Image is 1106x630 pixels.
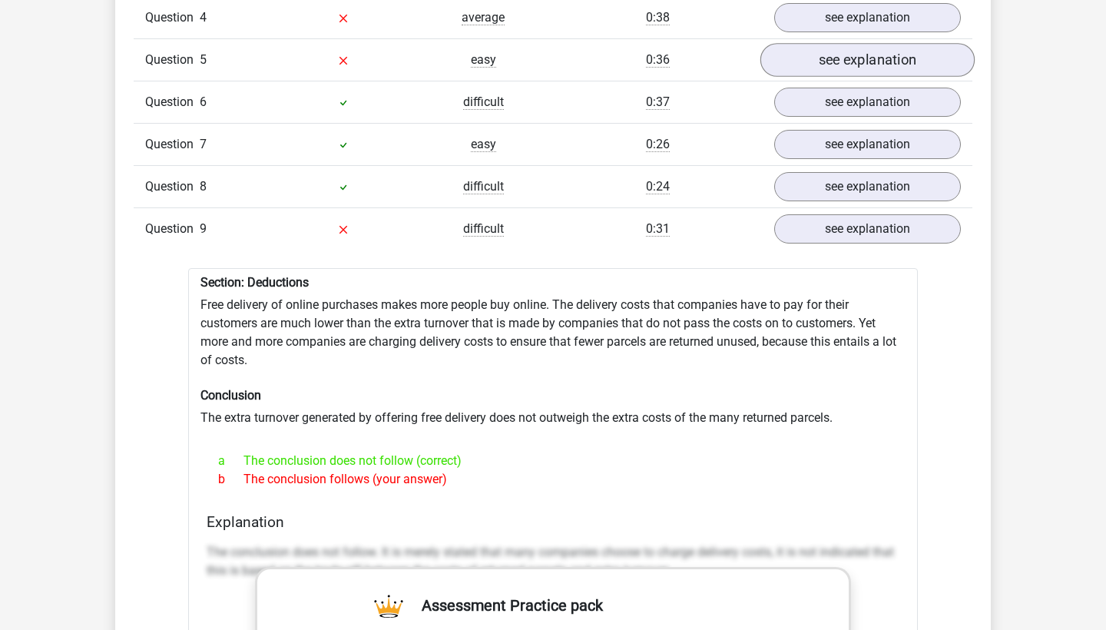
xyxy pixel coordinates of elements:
div: The conclusion follows (your answer) [207,470,899,489]
span: Question [145,177,200,196]
span: Question [145,8,200,27]
span: b [218,470,243,489]
span: Question [145,51,200,69]
a: see explanation [774,3,961,32]
span: Question [145,135,200,154]
a: see explanation [774,172,961,201]
a: see explanation [760,43,975,77]
span: 0:37 [646,94,670,110]
a: see explanation [774,130,961,159]
span: easy [471,137,496,152]
span: 6 [200,94,207,109]
a: see explanation [774,214,961,244]
span: 0:31 [646,221,670,237]
span: 5 [200,52,207,67]
span: 0:36 [646,52,670,68]
span: difficult [463,221,504,237]
span: 9 [200,221,207,236]
p: The conclusion does not follow. It is merely stated that many companies choose to charge delivery... [207,543,899,580]
h4: Explanation [207,513,899,531]
span: average [462,10,505,25]
span: easy [471,52,496,68]
span: 0:38 [646,10,670,25]
span: Question [145,93,200,111]
h6: Conclusion [200,388,906,403]
span: difficult [463,179,504,194]
span: 7 [200,137,207,151]
span: 4 [200,10,207,25]
span: a [218,452,243,470]
div: The conclusion does not follow (correct) [207,452,899,470]
h6: Section: Deductions [200,275,906,290]
span: 0:24 [646,179,670,194]
span: 0:26 [646,137,670,152]
span: Question [145,220,200,238]
a: see explanation [774,88,961,117]
span: 8 [200,179,207,194]
span: difficult [463,94,504,110]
